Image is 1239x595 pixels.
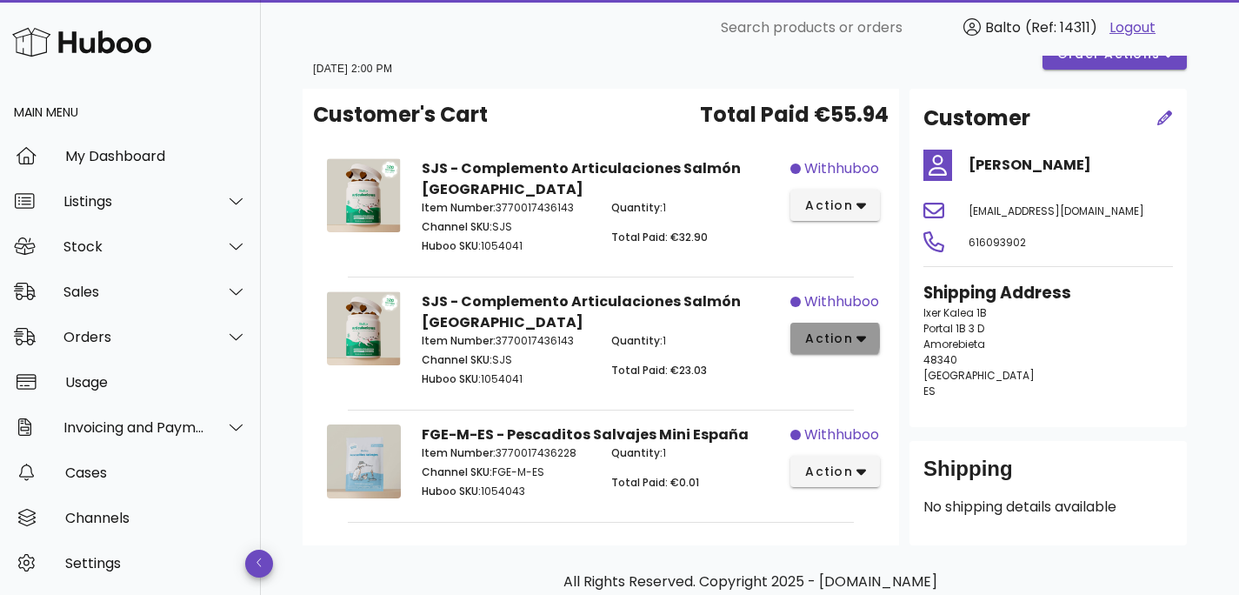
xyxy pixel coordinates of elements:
span: 48340 [923,352,957,367]
span: Quantity: [611,200,663,215]
p: SJS [422,352,590,368]
span: Channel SKU: [422,219,492,234]
div: Shipping [923,455,1173,497]
p: 1054043 [422,484,590,499]
div: Stock [63,238,205,255]
div: Settings [65,555,247,572]
p: 3770017436143 [422,333,590,349]
span: Balto [985,17,1021,37]
span: Total Paid: €0.01 [611,475,699,490]
h4: [PERSON_NAME] [969,155,1173,176]
span: Item Number: [422,333,496,348]
span: action [804,197,853,215]
span: Portal 1B 3 D [923,321,984,336]
p: 3770017436228 [422,445,590,461]
p: 1 [611,333,780,349]
p: 3770017436143 [422,200,590,216]
div: Orders [63,329,205,345]
span: [EMAIL_ADDRESS][DOMAIN_NAME] [969,204,1144,218]
button: action [790,323,880,354]
span: Huboo SKU: [422,371,481,386]
span: Channel SKU: [422,352,492,367]
span: action [804,330,853,348]
span: withhuboo [804,291,879,312]
img: Product Image [327,291,401,365]
p: FGE-M-ES [422,465,590,480]
span: Customer's Cart [313,99,488,130]
div: Sales [63,284,205,300]
h3: Shipping Address [923,281,1173,305]
p: 1 [611,445,780,461]
span: 616093902 [969,235,1026,250]
span: Quantity: [611,333,663,348]
span: Quantity: [611,445,663,460]
span: (Ref: 14311) [1025,17,1097,37]
span: [GEOGRAPHIC_DATA] [923,368,1035,383]
p: 1054041 [422,238,590,254]
span: withhuboo [804,425,879,445]
a: Logout [1109,17,1156,38]
div: Channels [65,510,247,526]
strong: FGE-M-ES - Pescaditos Salvajes Mini España [422,425,749,445]
small: [DATE] 2:00 PM [313,63,392,75]
span: action [804,463,853,481]
p: SJS [422,219,590,235]
p: 1054041 [422,371,590,387]
span: Ixer Kalea 1B [923,305,987,320]
div: Cases [65,465,247,481]
div: Invoicing and Payments [63,419,205,436]
div: Listings [63,193,205,210]
img: Product Image [327,425,401,498]
div: My Dashboard [65,148,247,164]
p: No shipping details available [923,497,1173,518]
strong: SJS - Complemento Articulaciones Salmón [GEOGRAPHIC_DATA] [422,158,741,199]
span: Item Number: [422,200,496,215]
p: All Rights Reserved. Copyright 2025 - [DOMAIN_NAME] [316,572,1183,592]
span: Huboo SKU: [422,484,481,498]
span: Total Paid: €32.90 [611,230,708,244]
span: withhuboo [804,158,879,179]
span: Total Paid: €23.03 [611,363,707,378]
button: action [790,456,880,487]
span: Amorebieta [923,337,985,351]
span: ES [923,384,936,398]
span: Item Number: [422,445,496,460]
strong: SJS - Complemento Articulaciones Salmón [GEOGRAPHIC_DATA] [422,291,741,332]
span: Huboo SKU: [422,238,481,253]
img: Product Image [327,158,401,232]
h2: Customer [923,103,1030,134]
span: Channel SKU: [422,465,492,479]
p: 1 [611,200,780,216]
img: Huboo Logo [12,23,151,61]
span: Total Paid €55.94 [700,99,889,130]
div: Usage [65,374,247,391]
button: action [790,190,880,221]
